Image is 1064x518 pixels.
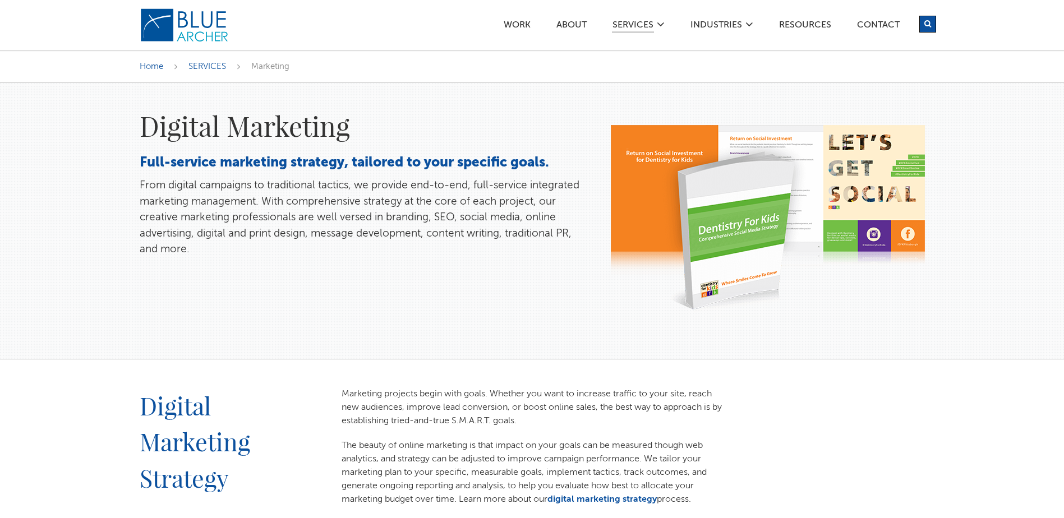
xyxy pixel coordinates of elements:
[140,154,588,172] h3: Full-service marketing strategy, tailored to your specific goals.
[342,439,723,506] p: The beauty of online marketing is that impact on your goals can be measured though web analytics,...
[140,62,163,71] a: Home
[779,21,832,33] a: Resources
[856,21,900,33] a: Contact
[251,62,289,71] span: Marketing
[612,21,654,33] a: SERVICES
[503,21,531,33] a: Work
[611,125,925,317] img: social%2Dstrategy%2Doptimized.png
[188,62,226,71] a: SERVICES
[556,21,587,33] a: ABOUT
[140,178,588,258] p: From digital campaigns to traditional tactics, we provide end-to-end, full-service integrated mar...
[342,387,723,428] p: Marketing projects begin with goals. Whether you want to increase traffic to your site, reach new...
[690,21,743,33] a: Industries
[140,108,588,143] h1: Digital Marketing
[547,495,657,504] a: digital marketing strategy
[140,8,229,43] img: Blue Archer Logo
